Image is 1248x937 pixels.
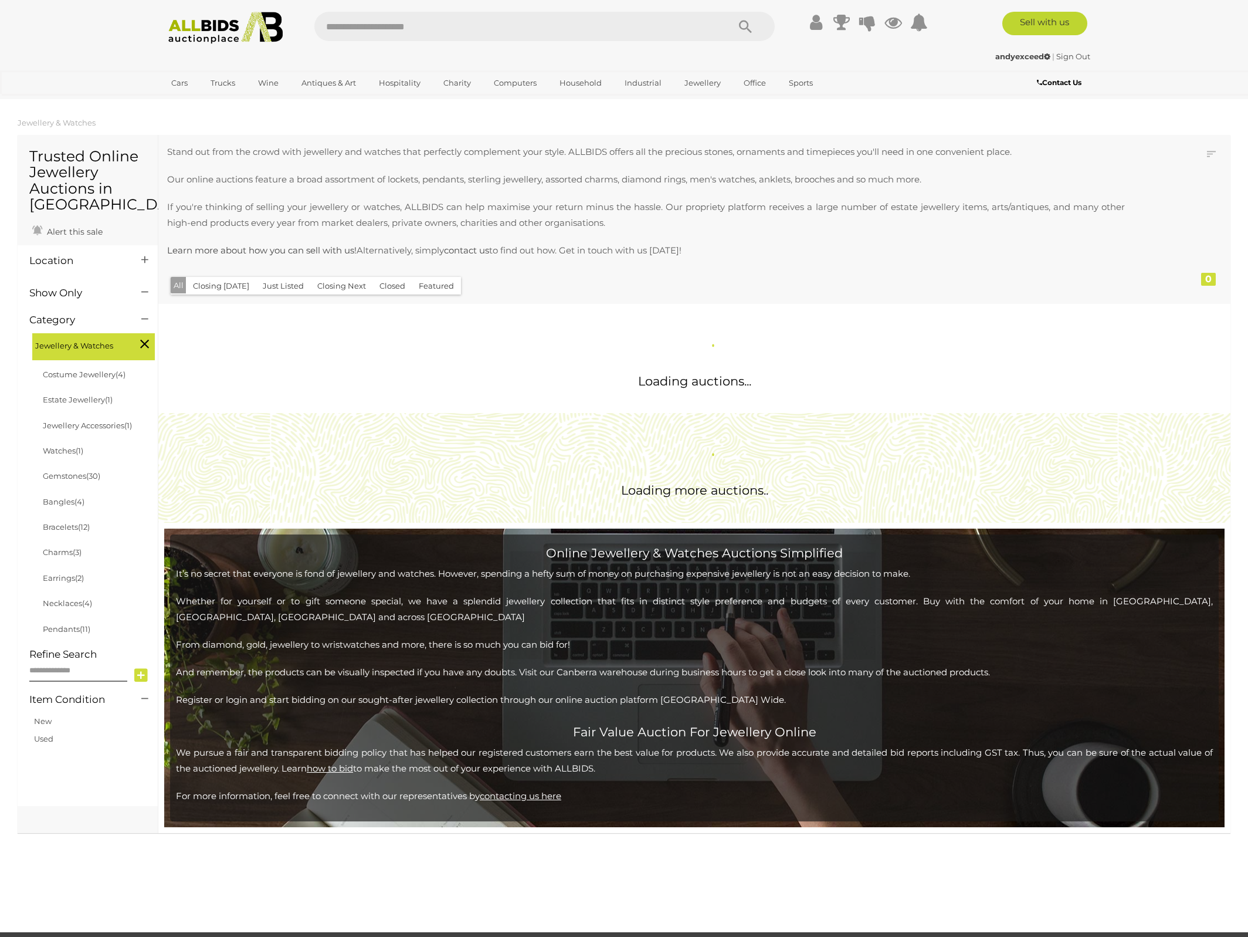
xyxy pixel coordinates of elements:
[250,73,286,93] a: Wine
[552,73,609,93] a: Household
[35,336,123,353] span: Jewellery & Watches
[167,245,357,256] a: Learn more about how you can sell with us!
[1052,52,1054,61] span: |
[372,277,412,295] button: Closed
[176,788,1213,804] p: For more information, feel free to connect with our representatives by
[171,277,186,294] button: All
[176,692,1213,708] p: Register or login and start bidding on our sought-after jewellery collection through our online a...
[80,624,90,634] span: (11)
[43,598,92,608] a: Necklaces(4)
[621,483,768,498] span: Loading more auctions..
[167,242,1125,258] p: Alternatively, simply to find out how. Get in touch with us [DATE]!
[176,546,1213,560] h2: Online Jewellery & Watches Auctions Simplified
[116,370,126,379] span: (4)
[29,255,124,266] h4: Location
[43,446,83,455] a: Watches(1)
[307,763,353,774] a: how to bid
[176,664,1213,680] p: And remember, the products can be visually inspected if you have any doubts. Visit our Canberra w...
[43,421,132,430] a: Jewellery Accessories(1)
[105,395,113,404] span: (1)
[43,471,100,481] a: Gemstones(30)
[86,471,100,481] span: (30)
[444,245,489,256] a: contact us
[176,745,1213,776] p: We pursue a fair and transparent bidding policy that has helped our registered customers earn the...
[677,73,728,93] a: Jewellery
[34,734,53,743] a: Used
[43,497,84,506] a: Bangles(4)
[1037,78,1081,87] b: Contact Us
[995,52,1052,61] a: andyexceed
[1037,76,1084,89] a: Contact Us
[162,12,289,44] img: Allbids.com.au
[44,226,103,237] span: Alert this sale
[480,790,561,801] a: contacting us here
[486,73,544,93] a: Computers
[29,222,106,239] a: Alert this sale
[164,73,195,93] a: Cars
[1056,52,1090,61] a: Sign Out
[34,716,52,726] a: New
[29,649,155,660] h4: Refine Search
[1002,12,1087,35] a: Sell with us
[638,374,751,388] span: Loading auctions...
[76,446,83,455] span: (1)
[29,287,124,299] h4: Show Only
[43,370,126,379] a: Costume Jewellery(4)
[73,547,82,557] span: (3)
[29,314,124,326] h4: Category
[176,566,1213,581] p: It’s no secret that everyone is fond of jewellery and watches. However, spending a hefty sum of m...
[176,719,1213,739] h2: Fair Value Auction For Jewellery Online
[82,598,92,608] span: (4)
[436,73,479,93] a: Charity
[43,624,90,634] a: Pendants(11)
[995,52,1050,61] strong: andyexceed
[167,144,1125,160] p: Stand out from the crowd with jewellery and watches that perfectly complement your style. ALLBIDS...
[736,73,774,93] a: Office
[617,73,669,93] a: Industrial
[75,573,84,583] span: (2)
[18,118,96,127] a: Jewellery & Watches
[74,497,84,506] span: (4)
[167,199,1125,231] p: If you're thinking of selling your jewellery or watches, ALLBIDS can help maximise your return mi...
[310,277,373,295] button: Closing Next
[164,93,262,112] a: [GEOGRAPHIC_DATA]
[167,171,1125,187] p: Our online auctions feature a broad assortment of lockets, pendants, sterling jewellery, assorted...
[78,522,90,532] span: (12)
[294,73,364,93] a: Antiques & Art
[412,277,461,295] button: Featured
[203,73,243,93] a: Trucks
[124,421,132,430] span: (1)
[43,395,113,404] a: Estate Jewellery(1)
[176,593,1213,625] p: Whether for yourself or to gift someone special, we have a splendid jewellery collection that fit...
[29,694,124,705] h4: Item Condition
[256,277,311,295] button: Just Listed
[1201,273,1216,286] div: 0
[371,73,428,93] a: Hospitality
[781,73,820,93] a: Sports
[716,12,775,41] button: Search
[43,547,82,557] a: Charms(3)
[43,573,84,583] a: Earrings(2)
[186,277,256,295] button: Closing [DATE]
[176,637,1213,652] p: From diamond, gold, jewellery to wristwatches and more, there is so much you can bid for!
[43,522,90,532] a: Bracelets(12)
[29,148,146,213] h1: Trusted Online Jewellery Auctions in [GEOGRAPHIC_DATA]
